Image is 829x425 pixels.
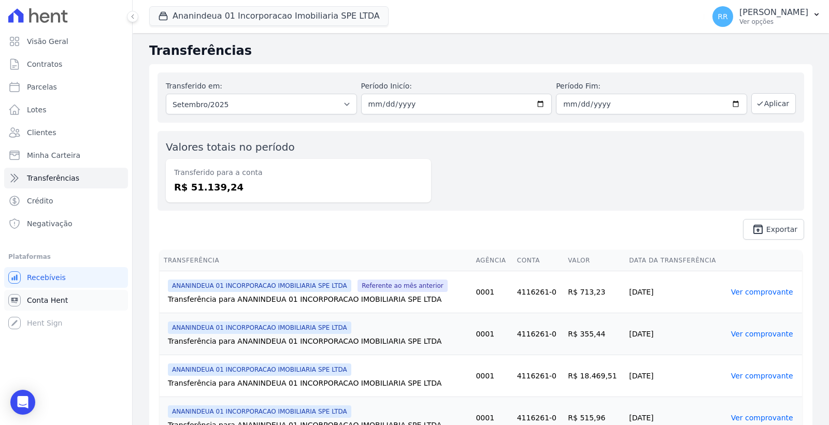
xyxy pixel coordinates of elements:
[4,99,128,120] a: Lotes
[4,267,128,288] a: Recebíveis
[149,6,389,26] button: Ananindeua 01 Incorporacao Imobiliaria SPE LTDA
[625,355,726,397] td: [DATE]
[471,355,512,397] td: 0001
[27,82,57,92] span: Parcelas
[27,150,80,160] span: Minha Carteira
[751,93,796,114] button: Aplicar
[625,271,726,313] td: [DATE]
[564,271,625,313] td: R$ 713,23
[471,313,512,355] td: 0001
[168,280,351,292] span: ANANINDEUA 01 INCORPORACAO IMOBILIARIA SPE LTDA
[4,145,128,166] a: Minha Carteira
[8,251,124,263] div: Plataformas
[27,272,66,283] span: Recebíveis
[564,313,625,355] td: R$ 355,44
[168,378,467,388] div: Transferência para ANANINDEUA 01 INCORPORACAO IMOBILIARIA SPE LTDA
[625,250,726,271] th: Data da Transferência
[4,290,128,311] a: Conta Hent
[168,336,467,346] div: Transferência para ANANINDEUA 01 INCORPORACAO IMOBILIARIA SPE LTDA
[731,288,793,296] a: Ver comprovante
[27,36,68,47] span: Visão Geral
[718,13,727,20] span: RR
[4,77,128,97] a: Parcelas
[471,250,512,271] th: Agência
[27,295,68,305] span: Conta Hent
[27,218,73,229] span: Negativação
[4,54,128,75] a: Contratos
[4,122,128,143] a: Clientes
[766,226,797,232] span: Exportar
[471,271,512,313] td: 0001
[731,372,793,380] a: Ver comprovante
[739,18,808,26] p: Ver opções
[27,173,79,183] span: Transferências
[361,81,552,92] label: Período Inicío:
[168,405,351,418] span: ANANINDEUA 01 INCORPORACAO IMOBILIARIA SPE LTDA
[739,7,808,18] p: [PERSON_NAME]
[168,363,351,376] span: ANANINDEUA 01 INCORPORACAO IMOBILIARIA SPE LTDA
[168,321,351,334] span: ANANINDEUA 01 INCORPORACAO IMOBILIARIA SPE LTDA
[27,105,47,115] span: Lotes
[4,31,128,52] a: Visão Geral
[358,280,448,292] span: Referente ao mês anterior
[168,294,467,304] div: Transferência para ANANINDEUA 01 INCORPORACAO IMOBILIARIA SPE LTDA
[556,81,747,92] label: Período Fim:
[513,250,564,271] th: Conta
[752,223,764,236] i: unarchive
[4,168,128,188] a: Transferências
[564,355,625,397] td: R$ 18.469,51
[10,390,35,415] div: Open Intercom Messenger
[513,313,564,355] td: 4116261-0
[731,414,793,422] a: Ver comprovante
[513,355,564,397] td: 4116261-0
[564,250,625,271] th: Valor
[174,167,423,178] dt: Transferido para a conta
[160,250,471,271] th: Transferência
[4,213,128,234] a: Negativação
[166,141,295,153] label: Valores totais no período
[27,196,53,206] span: Crédito
[149,41,812,60] h2: Transferências
[743,219,804,240] a: unarchive Exportar
[513,271,564,313] td: 4116261-0
[4,190,128,211] a: Crédito
[731,330,793,338] a: Ver comprovante
[704,2,829,31] button: RR [PERSON_NAME] Ver opções
[174,180,423,194] dd: R$ 51.139,24
[625,313,726,355] td: [DATE]
[27,127,56,138] span: Clientes
[27,59,62,69] span: Contratos
[166,82,222,90] label: Transferido em:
